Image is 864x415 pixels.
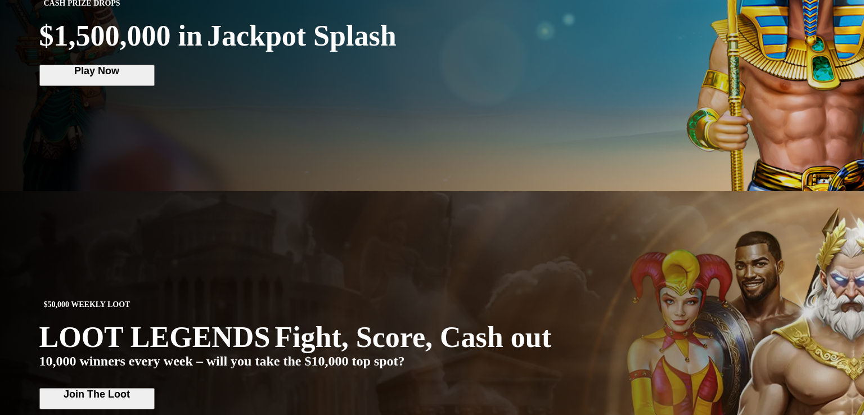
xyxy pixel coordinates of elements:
[45,66,149,76] span: Play Now
[39,321,271,354] span: LOOT LEGENDS
[39,298,135,312] span: $50,000 WEEKLY LOOT
[274,323,551,352] span: Fight, Score, Cash out
[39,354,405,369] span: 10,000 winners every week – will you take the $10,000 top spot?
[207,21,397,51] span: Jackpot Splash
[39,19,202,52] span: $1,500,000 in
[45,389,149,400] span: Join The Loot
[39,65,155,86] button: Play Now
